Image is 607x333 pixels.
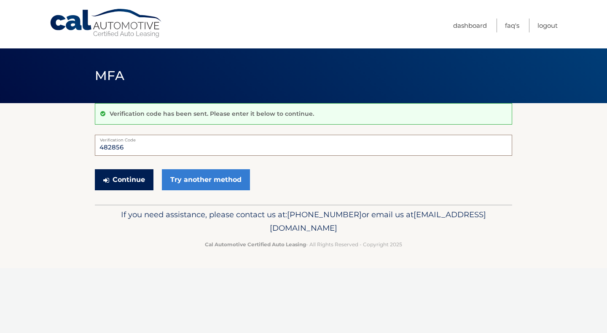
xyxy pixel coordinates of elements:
span: [EMAIL_ADDRESS][DOMAIN_NAME] [270,210,486,233]
p: If you need assistance, please contact us at: or email us at [100,208,507,235]
p: - All Rights Reserved - Copyright 2025 [100,240,507,249]
span: [PHONE_NUMBER] [287,210,362,219]
p: Verification code has been sent. Please enter it below to continue. [110,110,314,117]
input: Verification Code [95,135,512,156]
a: FAQ's [505,19,519,32]
a: Logout [537,19,558,32]
button: Continue [95,169,153,190]
span: MFA [95,68,124,83]
a: Dashboard [453,19,487,32]
a: Try another method [162,169,250,190]
a: Cal Automotive [49,8,163,38]
label: Verification Code [95,135,512,141]
strong: Cal Automotive Certified Auto Leasing [205,241,306,248]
